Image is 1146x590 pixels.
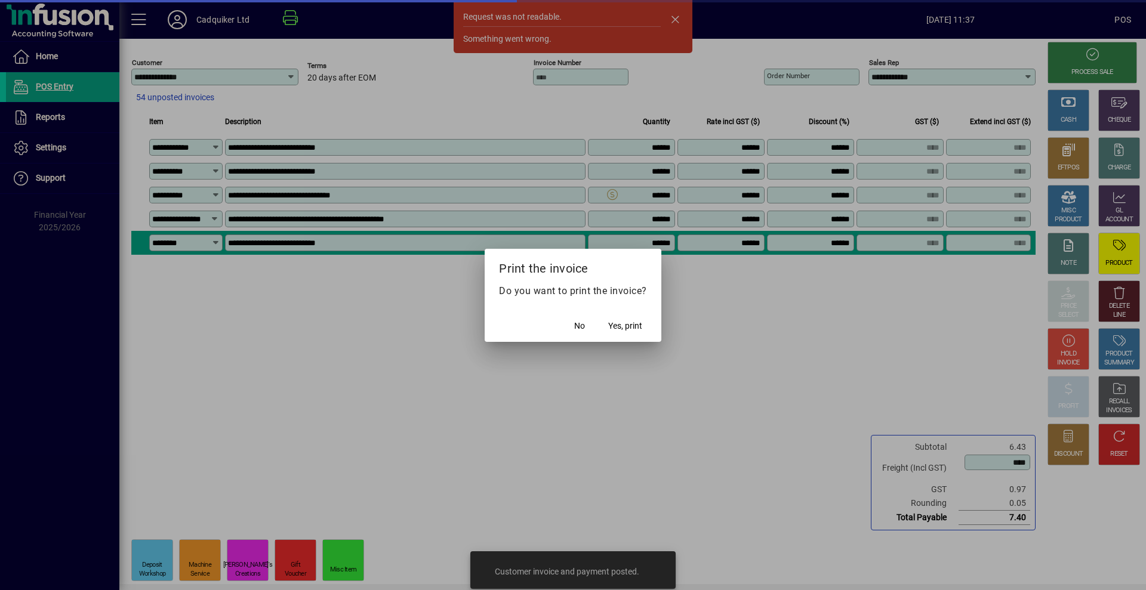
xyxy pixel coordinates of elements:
span: Yes, print [608,320,642,332]
h2: Print the invoice [485,249,661,283]
button: No [560,316,599,337]
button: Yes, print [603,316,647,337]
span: No [574,320,585,332]
p: Do you want to print the invoice? [499,284,647,298]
